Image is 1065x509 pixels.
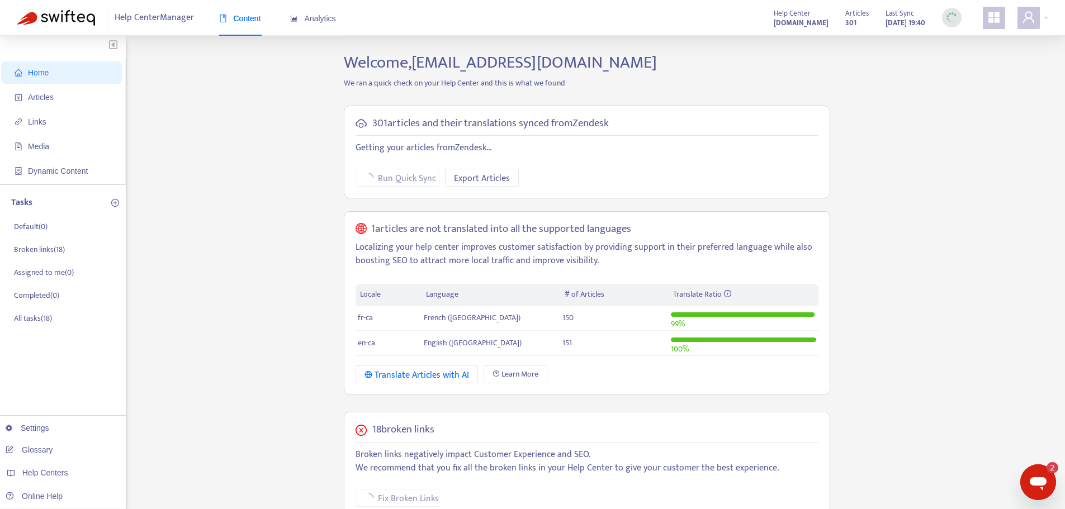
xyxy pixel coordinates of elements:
span: Links [28,117,46,126]
span: Articles [845,7,869,20]
span: file-image [15,142,22,150]
p: We ran a quick check on your Help Center and this is what we found [335,77,839,89]
p: Assigned to me ( 0 ) [14,267,74,278]
h5: 18 broken links [372,424,434,436]
strong: 301 [845,17,856,29]
span: en-ca [358,336,375,349]
span: account-book [15,93,22,101]
button: Run Quick Sync [356,169,439,187]
span: Content [219,14,261,23]
span: Welcome, [EMAIL_ADDRESS][DOMAIN_NAME] [344,49,657,77]
span: area-chart [290,15,298,22]
button: Export Articles [445,169,519,187]
button: Translate Articles with AI [356,365,478,383]
h5: 301 articles and their translations synced from Zendesk [372,117,609,130]
p: All tasks ( 18 ) [14,312,52,324]
strong: [DATE] 19:40 [886,17,925,29]
span: loading [365,493,373,502]
span: Help Center Manager [115,7,194,28]
span: Learn More [501,368,538,380]
span: 150 [562,311,574,324]
span: Last Sync [886,7,914,20]
p: Getting your articles from Zendesk ... [356,141,818,155]
p: Default ( 0 ) [14,221,48,232]
span: Help Center [774,7,811,20]
div: Translate Ratio [673,288,814,301]
span: global [356,223,367,236]
span: book [219,15,227,22]
span: cloud-sync [356,118,367,129]
span: Media [28,142,49,151]
span: Help Centers [22,468,68,477]
span: Run Quick Sync [378,172,436,185]
a: [DOMAIN_NAME] [774,16,829,29]
span: fr-ca [358,311,373,324]
th: Language [422,284,560,306]
span: home [15,69,22,77]
div: Translate Articles with AI [365,368,469,382]
span: container [15,167,22,175]
a: Learn More [484,365,547,383]
span: 99 % [671,317,685,330]
h5: 1 articles are not translated into all the supported languages [371,223,631,236]
a: Online Help [6,492,63,501]
span: link [15,118,22,126]
span: Fix Broken Links [378,492,439,506]
th: Locale [356,284,422,306]
strong: [DOMAIN_NAME] [774,17,829,29]
p: Broken links ( 18 ) [14,244,65,255]
iframe: Number of unread messages [1036,462,1058,473]
span: Home [28,68,49,77]
span: Analytics [290,14,336,23]
span: Articles [28,93,54,102]
span: loading [365,173,373,182]
img: sync_loading.0b5143dde30e3a21642e.gif [945,11,959,25]
span: plus-circle [111,199,119,207]
p: Broken links negatively impact Customer Experience and SEO. We recommend that you fix all the bro... [356,448,818,475]
span: 151 [562,336,572,349]
span: appstore [987,11,1001,24]
button: Fix Broken Links [356,489,439,507]
a: Glossary [6,445,53,454]
iframe: Button to launch messaging window, 2 unread messages [1020,464,1056,500]
span: 100 % [671,342,689,355]
a: Settings [6,424,49,432]
p: Completed ( 0 ) [14,289,59,301]
p: Localizing your help center improves customer satisfaction by providing support in their preferre... [356,241,818,268]
span: close-circle [356,425,367,436]
span: French ([GEOGRAPHIC_DATA]) [424,311,520,324]
span: English ([GEOGRAPHIC_DATA]) [424,336,522,349]
span: user [1022,11,1035,24]
span: Export Articles [454,172,510,185]
th: # of Articles [560,284,668,306]
p: Tasks [11,196,32,210]
img: Swifteq [17,10,95,26]
span: Dynamic Content [28,167,88,175]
